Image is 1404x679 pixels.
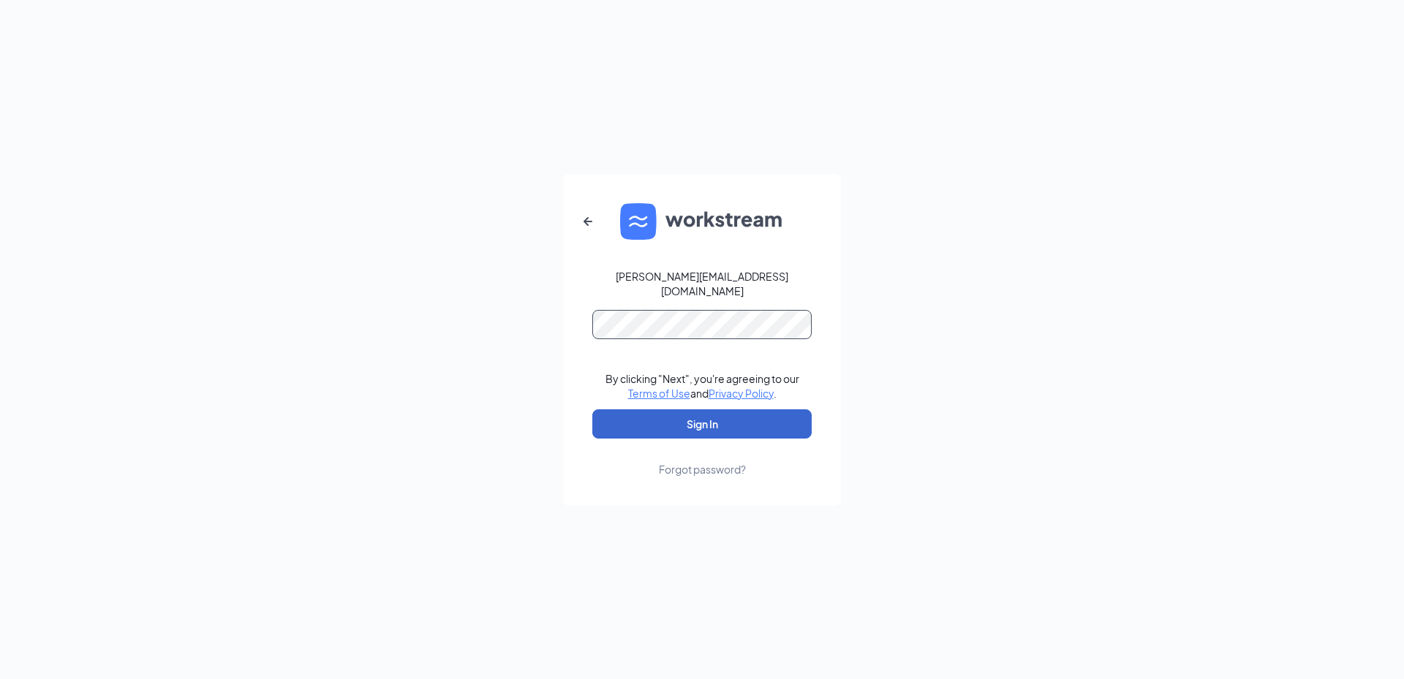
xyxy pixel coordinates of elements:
a: Privacy Policy [709,387,774,400]
div: [PERSON_NAME][EMAIL_ADDRESS][DOMAIN_NAME] [592,269,812,298]
a: Terms of Use [628,387,690,400]
button: Sign In [592,409,812,439]
button: ArrowLeftNew [570,204,605,239]
div: By clicking "Next", you're agreeing to our and . [605,371,799,401]
div: Forgot password? [659,462,746,477]
svg: ArrowLeftNew [579,213,597,230]
a: Forgot password? [659,439,746,477]
img: WS logo and Workstream text [620,203,784,240]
